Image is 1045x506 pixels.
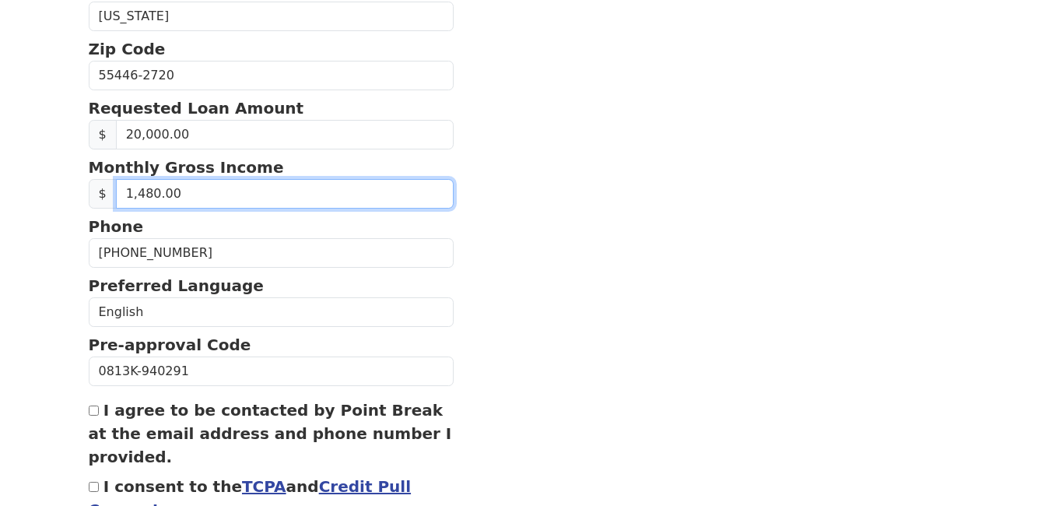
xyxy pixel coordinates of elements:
[89,217,143,236] strong: Phone
[89,238,454,268] input: Phone
[89,401,452,466] label: I agree to be contacted by Point Break at the email address and phone number I provided.
[242,477,286,496] a: TCPA
[89,99,304,118] strong: Requested Loan Amount
[89,156,454,179] p: Monthly Gross Income
[89,179,117,209] span: $
[89,61,454,90] input: Zip Code
[89,120,117,149] span: $
[89,357,454,386] input: Pre-approval Code
[116,179,454,209] input: 0.00
[89,276,264,295] strong: Preferred Language
[89,40,166,58] strong: Zip Code
[89,336,251,354] strong: Pre-approval Code
[116,120,454,149] input: Requested Loan Amount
